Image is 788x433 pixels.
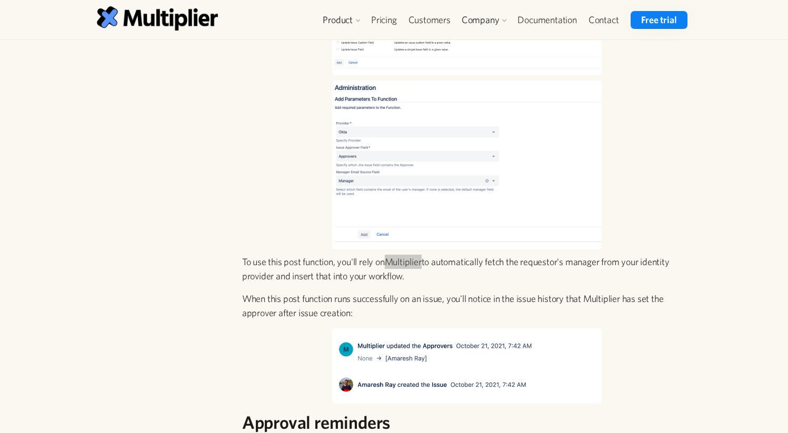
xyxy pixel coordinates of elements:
div: Company [456,11,512,29]
p: When this post function runs successfully on an issue, you'll notice in the issue history that Mu... [242,291,692,320]
img: Screen Shot 2022-02-10 at 3.48.48 pm.png [332,328,602,404]
a: Multiplier [385,256,422,267]
div: Company [462,14,500,26]
div: Product [323,14,353,26]
p: To use this post function, you'll rely on to automatically fetch the requestor's manager from you... [242,255,692,283]
a: Free trial [631,11,687,29]
a: Pricing [365,11,403,29]
a: Customers [403,11,456,29]
a: Documentation [512,11,582,29]
div: Product [317,11,365,29]
a: Contact [583,11,625,29]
